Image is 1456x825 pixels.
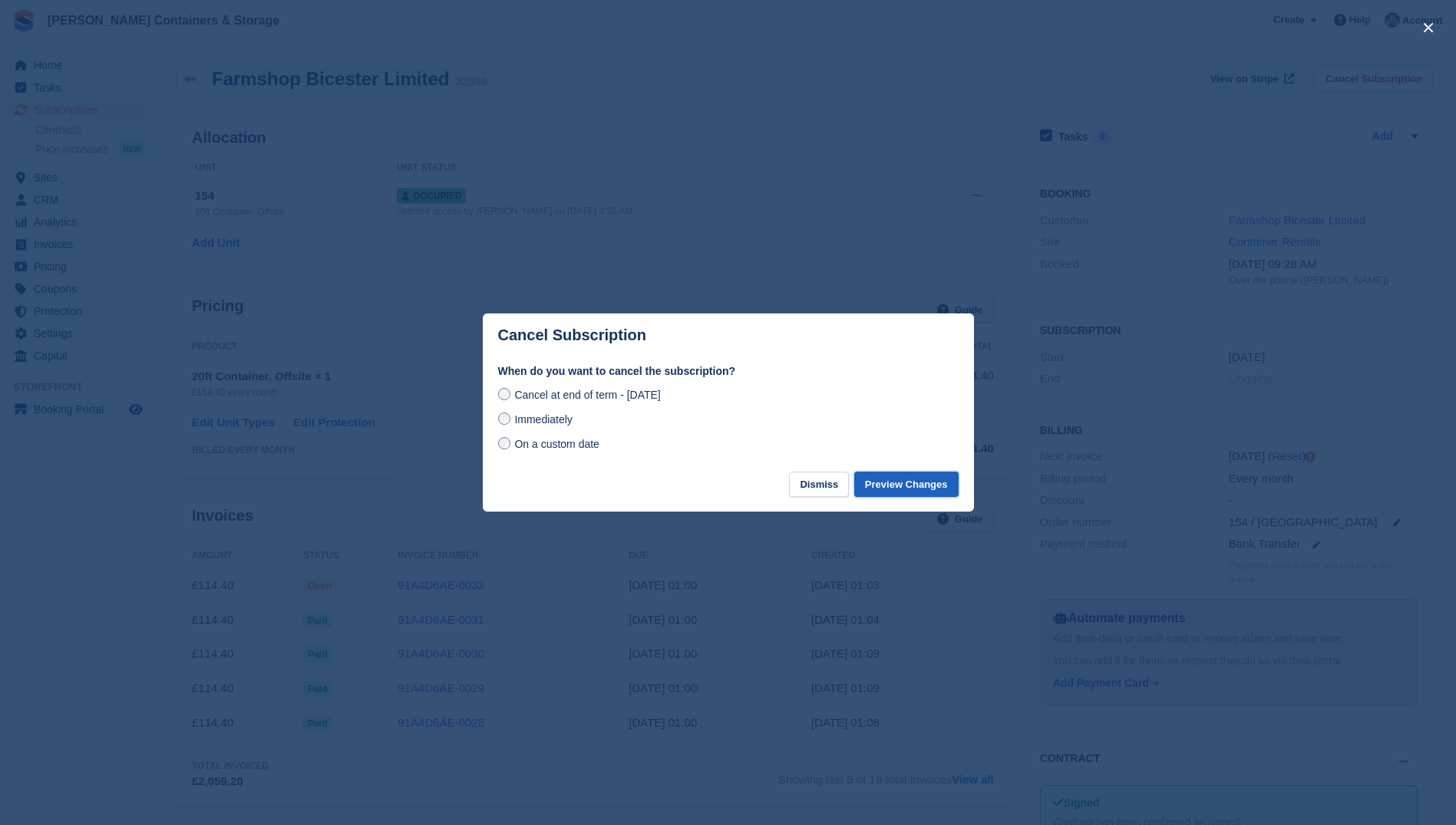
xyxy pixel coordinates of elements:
[498,437,510,449] input: On a custom date
[514,389,660,401] span: Cancel at end of term - [DATE]
[498,412,510,425] input: Immediately
[854,472,959,497] button: Preview Changes
[498,388,510,400] input: Cancel at end of term - [DATE]
[514,438,599,450] span: On a custom date
[498,326,646,344] p: Cancel Subscription
[514,413,572,426] span: Immediately
[789,472,849,497] button: Dismiss
[498,363,959,379] label: When do you want to cancel the subscription?
[1416,15,1441,40] button: close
